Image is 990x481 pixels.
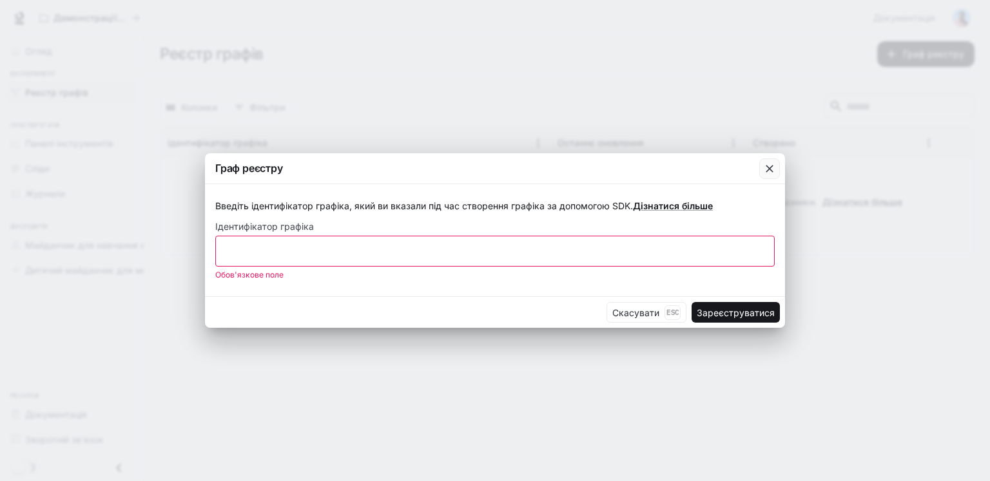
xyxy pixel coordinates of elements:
font: Скасувати [612,307,659,318]
font: Обов'язкове поле [215,270,284,279]
button: СкасуватиEsc [607,302,686,323]
font: Граф реєстру [215,162,283,174]
a: Дізнатися більше [633,200,713,211]
font: Зареєструватися [697,307,775,318]
font: Введіть ідентифікатор графіка, який ви вказали під час створення графіка за допомогою SDK. [215,200,633,211]
font: Esc [666,308,679,317]
button: Зареєструватися [692,302,780,323]
font: Ідентифікатор графіка [215,221,314,232]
